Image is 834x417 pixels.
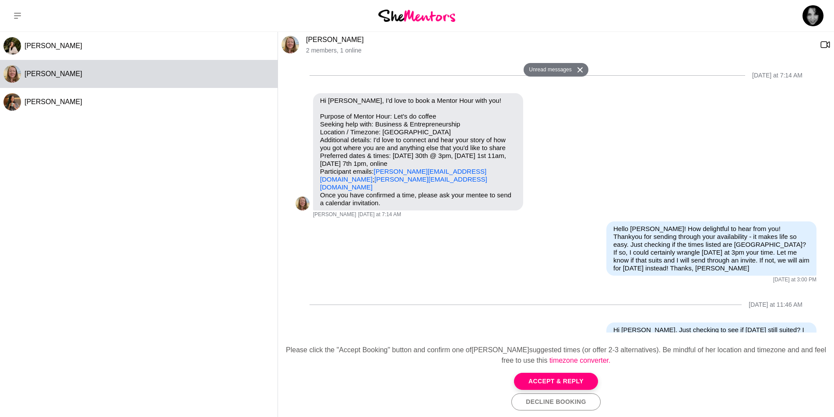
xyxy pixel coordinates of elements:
[320,97,516,105] p: Hi [PERSON_NAME], I'd love to book a Mentor Hour with you!
[25,42,82,49] span: [PERSON_NAME]
[802,5,823,26] img: Donna English
[306,47,813,54] p: 2 members , 1 online
[4,93,21,111] div: Amy Cunliffe
[358,211,401,218] time: 2025-09-28T21:14:21.741Z
[549,357,611,364] a: timezone converter.
[752,72,802,79] div: [DATE] at 7:14 AM
[320,112,516,191] p: Purpose of Mentor Hour: Let's do coffee Seeking help with: Business & Entrepreneurship Location /...
[773,277,816,284] time: 2025-09-29T05:00:41.879Z
[4,37,21,55] img: K
[313,211,356,218] span: [PERSON_NAME]
[320,168,486,183] a: [PERSON_NAME][EMAIL_ADDRESS][DOMAIN_NAME]
[306,36,364,43] a: [PERSON_NAME]
[25,70,82,77] span: [PERSON_NAME]
[4,37,21,55] div: Katriona Li
[285,345,827,366] div: Please click the "Accept Booking" button and confirm one of [PERSON_NAME] suggested times (or off...
[524,63,574,77] button: Unread messages
[282,36,299,53] div: Tammy McCann
[613,326,809,350] p: Hi [PERSON_NAME]. Just checking to see if [DATE] still suited? I will email your proper email and...
[514,373,598,390] button: Accept & Reply
[749,301,802,308] div: [DATE] at 11:46 AM
[320,175,487,191] a: [PERSON_NAME][EMAIL_ADDRESS][DOMAIN_NAME]
[25,98,82,105] span: [PERSON_NAME]
[378,10,455,21] img: She Mentors Logo
[613,225,809,272] p: Hello [PERSON_NAME]! How delightful to hear from you! Thankyou for sending through your availabil...
[4,65,21,83] img: T
[296,196,310,210] div: Tammy McCann
[4,93,21,111] img: A
[4,65,21,83] div: Tammy McCann
[320,191,516,207] p: Once you have confirmed a time, please ask your mentee to send a calendar invitation.
[282,36,299,53] img: T
[511,393,600,410] button: Decline Booking
[296,196,310,210] img: T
